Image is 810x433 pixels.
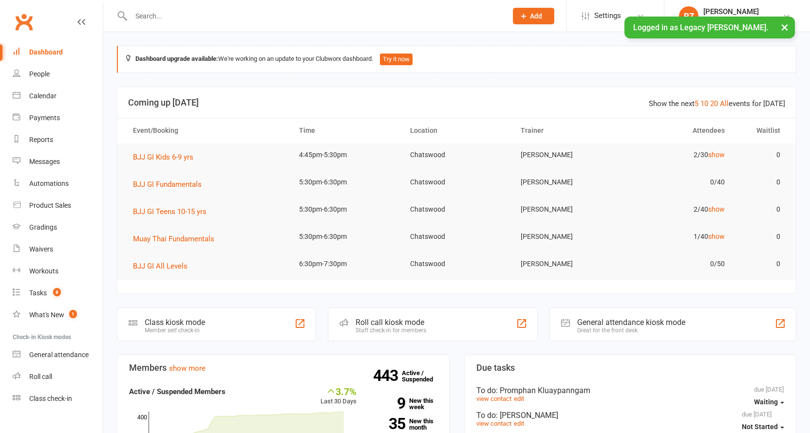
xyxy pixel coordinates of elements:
a: 35New this month [371,418,437,431]
button: BJJ GI Kids 6-9 yrs [133,151,200,163]
a: 9New this week [371,397,437,410]
td: Chatswood [401,253,512,275]
button: BJJ GI Teens 10-15 yrs [133,206,213,217]
th: Waitlist [734,118,789,143]
strong: 9 [371,396,405,411]
th: Location [401,118,512,143]
div: Calendar [29,92,57,100]
td: 5:30pm-6:30pm [290,171,401,194]
button: Add [513,8,554,24]
td: [PERSON_NAME] [512,198,623,221]
span: BJJ GI Kids 6-9 yrs [133,153,193,162]
td: Chatswood [401,171,512,194]
h3: Members [129,363,437,373]
a: Clubworx [12,10,36,34]
a: view contact [476,420,511,427]
button: × [776,17,793,37]
a: Gradings [13,216,103,238]
td: [PERSON_NAME] [512,253,623,275]
a: Automations [13,173,103,195]
a: Roll call [13,366,103,388]
td: 0 [734,253,789,275]
a: Reports [13,129,103,151]
div: Payments [29,114,60,122]
a: 5 [695,99,698,108]
a: show [708,233,725,240]
span: Waiting [754,398,778,406]
div: What's New [29,311,64,319]
div: Roll call kiosk mode [356,318,426,327]
span: BJJ GI All Levels [133,262,188,271]
a: All [720,99,729,108]
span: : Promphan Kluaypanngam [496,386,590,395]
div: Great for the front desk [577,327,685,334]
a: show [708,151,725,159]
a: General attendance kiosk mode [13,344,103,366]
div: 3.7% [320,386,357,397]
a: Waivers [13,238,103,260]
div: Show the next events for [DATE] [649,98,785,109]
button: Muay Thai Fundamentals [133,233,221,245]
div: To do [476,386,785,395]
th: Trainer [512,118,623,143]
a: Tasks 8 [13,282,103,304]
div: Gradings [29,223,57,231]
span: Muay Thai Fundamentals [133,235,214,243]
span: BJJ GI Fundamentals [133,180,202,189]
button: BJJ GI All Levels [133,260,194,272]
a: 443Active / Suspended [402,362,445,390]
a: edit [514,395,524,402]
input: Search... [128,9,500,23]
span: Not Started [742,423,778,431]
a: Calendar [13,85,103,107]
button: Waiting [754,393,784,411]
div: Dashboard [29,48,63,56]
td: [PERSON_NAME] [512,225,623,248]
a: edit [514,420,524,427]
a: Product Sales [13,195,103,216]
span: : [PERSON_NAME] [496,411,558,420]
a: People [13,63,103,85]
td: [PERSON_NAME] [512,144,623,166]
a: 20 [710,99,718,108]
td: 1/40 [623,225,734,248]
button: BJJ GI Fundamentals [133,179,208,190]
td: 0/40 [623,171,734,194]
th: Attendees [623,118,734,143]
div: General attendance kiosk mode [577,318,685,327]
div: Roll call [29,373,52,380]
td: 6:30pm-7:30pm [290,253,401,275]
td: 0 [734,171,789,194]
div: Class kiosk mode [145,318,205,327]
div: [PERSON_NAME] [703,7,779,16]
td: 4:45pm-5:30pm [290,144,401,166]
span: Logged in as Legacy [PERSON_NAME]. [633,23,768,32]
div: Legacy [PERSON_NAME] [703,16,779,25]
div: Reports [29,136,53,144]
div: RZ [679,6,698,26]
span: 1 [69,310,77,318]
a: view contact [476,395,511,402]
span: 8 [53,288,61,296]
a: What's New1 [13,304,103,326]
td: 2/30 [623,144,734,166]
a: 10 [700,99,708,108]
a: show more [169,364,206,373]
strong: 35 [371,416,405,431]
td: 5:30pm-6:30pm [290,225,401,248]
div: To do [476,411,785,420]
th: Time [290,118,401,143]
td: 5:30pm-6:30pm [290,198,401,221]
strong: Dashboard upgrade available: [135,55,218,62]
div: Waivers [29,245,53,253]
button: Try it now [380,54,413,65]
span: Add [530,12,542,20]
div: Automations [29,180,69,187]
a: show [708,205,725,213]
td: Chatswood [401,144,512,166]
td: 0/50 [623,253,734,275]
div: General attendance [29,351,89,359]
a: Workouts [13,260,103,282]
h3: Coming up [DATE] [128,98,785,108]
div: Tasks [29,289,47,297]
